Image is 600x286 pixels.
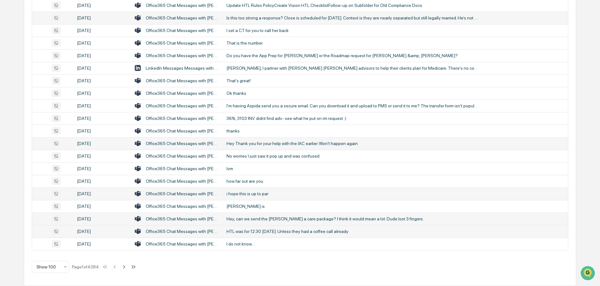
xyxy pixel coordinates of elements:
[6,80,11,85] div: 🖐️
[226,179,478,184] div: how far out are you
[146,204,219,209] div: Office365 Chat Messages with [PERSON_NAME], [PERSON_NAME] on [DATE]
[4,77,43,88] a: 🖐️Preclearance
[77,3,127,8] div: [DATE]
[52,79,78,85] span: Attestations
[146,28,219,33] div: Office365 Chat Messages with [PERSON_NAME], [PERSON_NAME] on [DATE]
[77,166,127,171] div: [DATE]
[146,91,219,96] div: Office365 Chat Messages with [PERSON_NAME], [PERSON_NAME] on [DATE]
[6,48,18,59] img: 1746055101610-c473b297-6a78-478c-a979-82029cc54cd1
[107,50,114,57] button: Start new chat
[146,191,219,196] div: Office365 Chat Messages with [PERSON_NAME], [PERSON_NAME] on [DATE]
[146,78,219,83] div: Office365 Chat Messages with [PERSON_NAME], [PERSON_NAME] on [DATE]
[6,92,11,97] div: 🔎
[226,116,478,121] div: 36%, 3103 INV. didnt find adv- see what he put on rm request :)
[77,141,127,146] div: [DATE]
[77,103,127,108] div: [DATE]
[146,141,219,146] div: Office365 Chat Messages with [PERSON_NAME], [PERSON_NAME] on [DATE]
[146,15,219,20] div: Office365 Chat Messages with [PERSON_NAME], [PERSON_NAME] on [DATE]
[146,229,219,234] div: Office365 Chat Messages with [PERSON_NAME], [PERSON_NAME], [PERSON_NAME], [PERSON_NAME], [PERSON_...
[77,66,127,71] div: [DATE]
[226,141,478,146] div: Hey Thank you for your help with the IAC earlier. Won't happen again
[77,53,127,58] div: [DATE]
[226,28,478,33] div: I set a CT for you to call her back
[46,80,51,85] div: 🗄️
[77,91,127,96] div: [DATE]
[146,128,219,133] div: Office365 Chat Messages with [PERSON_NAME], [PERSON_NAME] on [DATE]
[146,116,219,121] div: Office365 Chat Messages with [PERSON_NAME], [PERSON_NAME] on [DATE]
[146,53,219,58] div: Office365 Chat Messages with [PERSON_NAME], [PERSON_NAME] on [DATE]
[146,216,219,221] div: Office365 Chat Messages with [PERSON_NAME], [PERSON_NAME] on [DATE]
[13,79,41,85] span: Preclearance
[146,179,219,184] div: Office365 Chat Messages with [PERSON_NAME], [PERSON_NAME] on [DATE]
[226,15,478,20] div: Is this too strong a response? Close is scheduled for [DATE]. Context is they are nearly separate...
[21,48,103,54] div: Start new chat
[226,216,478,221] div: Hey, can we send the [PERSON_NAME] a care package? I think it would mean a lot. Dude lost 3 fingers.
[77,40,127,46] div: [DATE]
[226,40,478,46] div: That is the number
[44,106,76,111] a: Powered byPylon
[77,179,127,184] div: [DATE]
[226,229,478,234] div: HTL was for 12:30 [DATE]. Unless they had a coffee call already
[226,66,478,71] div: [PERSON_NAME], I partner with [PERSON_NAME] [PERSON_NAME] advisors to help their clients plan for...
[146,154,219,159] div: Office365 Chat Messages with [PERSON_NAME], [PERSON_NAME] on [DATE]
[63,106,76,111] span: Pylon
[146,40,219,46] div: Office365 Chat Messages with [PERSON_NAME], [PERSON_NAME], [PERSON_NAME], [PERSON_NAME], [PERSON_...
[77,204,127,209] div: [DATE]
[77,216,127,221] div: [DATE]
[21,54,79,59] div: We're available if you need us!
[226,91,478,96] div: Ok thanks
[146,3,219,8] div: Office365 Chat Messages with [PERSON_NAME], [PERSON_NAME] on [DATE]
[226,103,478,108] div: I'm having Aspida send you a secure email. Can you download it and upload to PMS or send it to me...
[43,77,80,88] a: 🗄️Attestations
[77,28,127,33] div: [DATE]
[226,166,478,171] div: lvm
[226,241,478,246] div: I do not know...
[226,191,478,196] div: i hope this is up to par
[226,78,478,83] div: That's great!
[77,229,127,234] div: [DATE]
[146,103,219,108] div: Office365 Chat Messages with [PERSON_NAME], [PERSON_NAME] on [DATE]
[6,13,114,23] p: How can we help?
[77,15,127,20] div: [DATE]
[77,128,127,133] div: [DATE]
[77,78,127,83] div: [DATE]
[77,191,127,196] div: [DATE]
[226,154,478,159] div: No worries I just saw it pop up and was confused
[226,53,478,58] div: Do you have the App Prep for [PERSON_NAME] or the Roadmap request for [PERSON_NAME] &amp; [PERSON...
[77,154,127,159] div: [DATE]
[226,204,478,209] div: [PERSON_NAME] is
[226,3,478,8] div: Update HTL Rules PolicyCreate Vision HTL ChecklistFollow-up on Subfolder for Old Compliance Docs
[226,128,478,133] div: thanks
[146,66,219,71] div: LinkedIn Messages Messages with [PERSON_NAME], [PERSON_NAME]
[77,116,127,121] div: [DATE]
[4,89,42,100] a: 🔎Data Lookup
[146,241,219,246] div: Office365 Chat Messages with [PERSON_NAME], [PERSON_NAME] on [DATE]
[146,166,219,171] div: Office365 Chat Messages with [PERSON_NAME], [PERSON_NAME] on [DATE]
[77,241,127,246] div: [DATE]
[13,91,40,97] span: Data Lookup
[580,265,597,282] iframe: Open customer support
[72,264,99,269] div: Page 1 of 4384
